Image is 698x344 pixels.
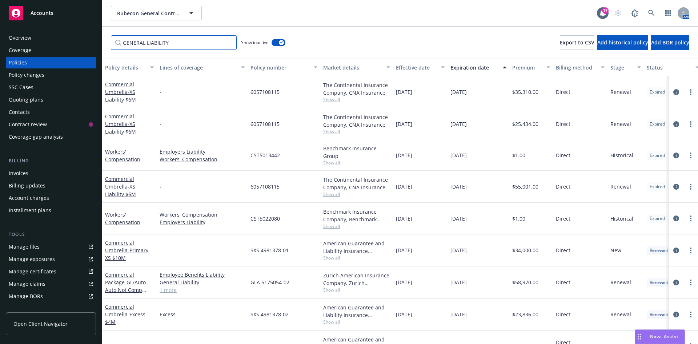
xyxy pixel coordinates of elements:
span: $58,970.00 [512,278,538,286]
button: Lines of coverage [157,59,248,76]
span: [DATE] [450,278,467,286]
div: Drag to move [635,330,644,344]
span: Direct [556,278,570,286]
button: Market details [320,59,393,76]
div: Policy changes [9,69,44,81]
span: Show all [323,255,390,261]
span: - [160,120,161,128]
a: Commercial Umbrella [105,175,136,198]
span: Direct [556,215,570,222]
span: - Excess - $4M [105,311,149,325]
a: Commercial Package [105,271,149,301]
div: Status [647,64,691,71]
span: - XS Liability $6M [105,183,136,198]
a: more [686,278,695,287]
div: 17 [602,7,609,14]
a: Commercial Umbrella [105,113,136,135]
span: New [610,246,621,254]
div: Installment plans [9,205,51,216]
button: Premium [509,59,553,76]
span: [DATE] [396,183,412,190]
div: Manage certificates [9,266,56,277]
span: Show inactive [241,39,269,46]
span: Renewal [610,88,631,96]
div: The Continental Insurance Company, CNA Insurance [323,81,390,96]
div: Policies [9,57,27,68]
div: Lines of coverage [160,64,237,71]
a: more [686,310,695,319]
a: Contract review [6,119,96,130]
span: Nova Assist [650,333,679,340]
span: GLA 5175054-02 [250,278,289,286]
a: SSC Cases [6,82,96,93]
div: Policy details [105,64,146,71]
a: Workers' Compensation [105,211,140,226]
span: $35,310.00 [512,88,538,96]
div: Quoting plans [9,94,43,106]
span: Show all [323,223,390,229]
div: Expiration date [450,64,498,71]
a: circleInformation [672,278,681,287]
div: The Continental Insurance Company, CNA Insurance [323,113,390,128]
a: Invoices [6,167,96,179]
span: [DATE] [396,311,412,318]
span: [DATE] [450,246,467,254]
div: Billing [6,157,96,165]
a: Policy changes [6,69,96,81]
span: [DATE] [396,151,412,159]
a: Account charges [6,192,96,204]
span: Show all [323,319,390,325]
span: Historical [610,215,633,222]
a: circleInformation [672,120,681,128]
span: [DATE] [450,88,467,96]
a: Employers Liability [160,218,245,226]
span: [DATE] [396,278,412,286]
div: Overview [9,32,31,44]
span: CST5013442 [250,151,280,159]
div: Stage [610,64,633,71]
span: SXS 4981378-01 [250,246,289,254]
span: - [160,246,161,254]
span: [DATE] [396,88,412,96]
span: - GL/Auto - Auto Not Comp Rated [105,279,149,301]
a: Coverage gap analysis [6,131,96,143]
div: American Guarantee and Liability Insurance Company, Zurich Insurance Group [323,240,390,255]
div: Market details [323,64,382,71]
a: Commercial Umbrella [105,81,136,103]
span: Rubecon General Contracting, Inc. dba: Rubecon Builders Inc. [117,9,180,17]
span: CST5022080 [250,215,280,222]
a: Manage files [6,241,96,253]
span: Direct [556,246,570,254]
span: - [160,88,161,96]
div: Summary of insurance [9,303,64,315]
button: Add BOR policy [651,35,689,50]
a: Overview [6,32,96,44]
button: Nova Assist [635,329,685,344]
a: Start snowing [611,6,625,20]
a: Billing updates [6,180,96,191]
div: Manage claims [9,278,45,290]
div: SSC Cases [9,82,33,93]
span: Show all [323,191,390,197]
div: Invoices [9,167,28,179]
span: Add BOR policy [651,39,689,46]
button: Policy details [102,59,157,76]
span: [DATE] [450,215,467,222]
a: Policies [6,57,96,68]
a: Workers' Compensation [160,211,245,218]
div: Effective date [396,64,437,71]
a: Manage exposures [6,253,96,265]
div: Manage exposures [9,253,55,265]
span: Expired [650,89,665,95]
span: Add historical policy [597,39,648,46]
span: Show all [323,160,390,166]
div: Billing method [556,64,597,71]
button: Billing method [553,59,607,76]
a: circleInformation [672,310,681,319]
a: Manage BORs [6,290,96,302]
a: Excess [160,311,245,318]
div: Benchmark Insurance Group [323,145,390,160]
a: Coverage [6,44,96,56]
a: 1 more [160,286,245,294]
a: Workers' Compensation [105,148,140,163]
